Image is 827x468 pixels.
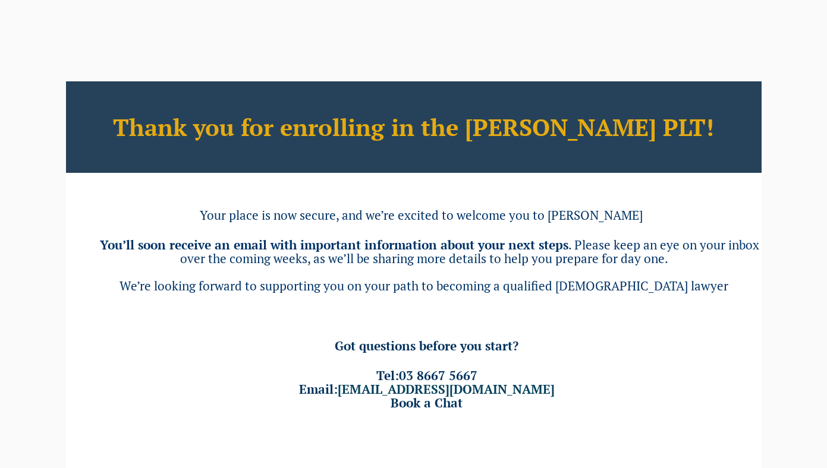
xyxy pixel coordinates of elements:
[180,236,759,267] span: . Please keep an eye on your inbox over the coming weeks, as we’ll be sharing more details to hel...
[399,367,477,384] a: 03 8667 5667
[391,394,463,411] a: Book a Chat
[120,277,728,294] span: We’re looking forward to supporting you on your path to becoming a qualified [DEMOGRAPHIC_DATA] l...
[113,111,714,143] b: Thank you for enrolling in the [PERSON_NAME] PLT!
[299,381,555,397] span: Email:
[100,236,568,253] b: You’ll soon receive an email with important information about your next steps
[200,207,643,223] span: Your place is now secure, and we’re excited to welcome you to [PERSON_NAME]
[335,337,518,354] span: Got questions before you start?
[376,367,477,384] span: Tel:
[338,381,555,397] a: [EMAIL_ADDRESS][DOMAIN_NAME]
